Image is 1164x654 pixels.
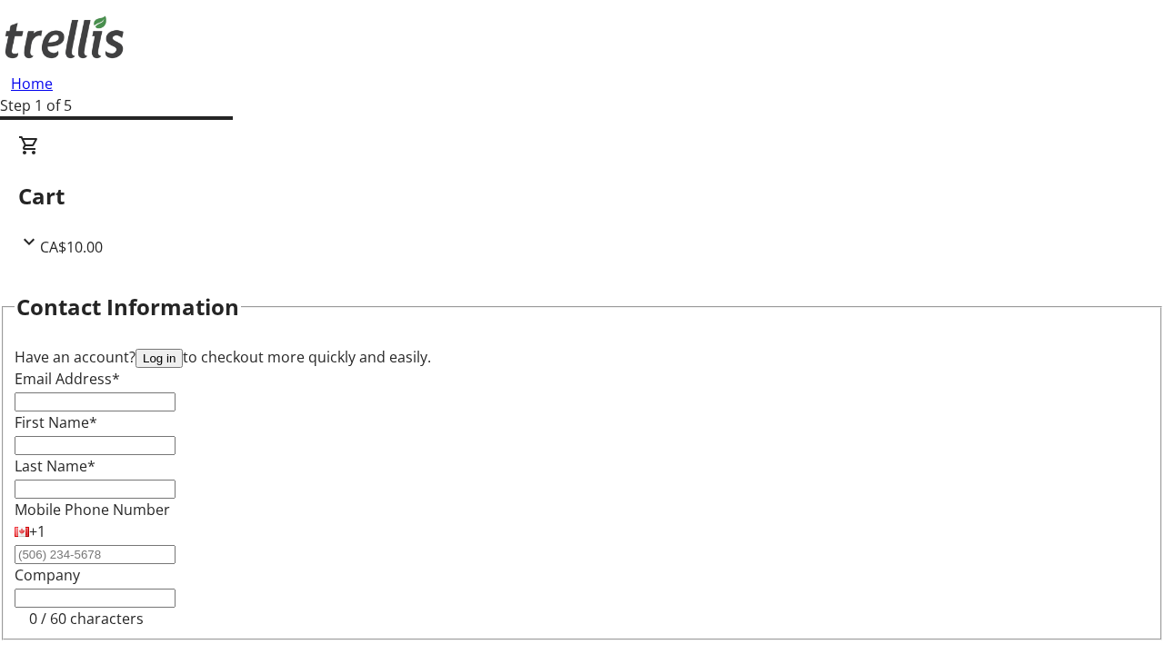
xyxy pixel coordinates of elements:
span: CA$10.00 [40,237,103,257]
label: Email Address* [15,369,120,389]
label: Mobile Phone Number [15,500,170,520]
h2: Cart [18,180,1146,213]
div: CartCA$10.00 [18,134,1146,258]
label: Company [15,565,80,585]
tr-character-limit: 0 / 60 characters [29,609,144,629]
div: Have an account? to checkout more quickly and easily. [15,346,1149,368]
h2: Contact Information [16,291,239,323]
input: (506) 234-5678 [15,545,176,564]
label: First Name* [15,412,97,432]
button: Log in [135,349,183,368]
label: Last Name* [15,456,95,476]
